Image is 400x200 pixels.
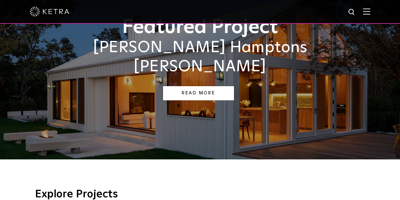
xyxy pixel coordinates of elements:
[30,7,69,17] img: ketra-logo-2019-white
[363,8,370,15] img: Hamburger%20Nav.svg
[35,189,365,200] h3: Explore Projects
[163,86,234,100] a: Read More
[35,38,365,76] h2: [PERSON_NAME] Hamptons [PERSON_NAME]
[35,17,365,38] h1: Featured Project
[348,8,356,17] img: search icon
